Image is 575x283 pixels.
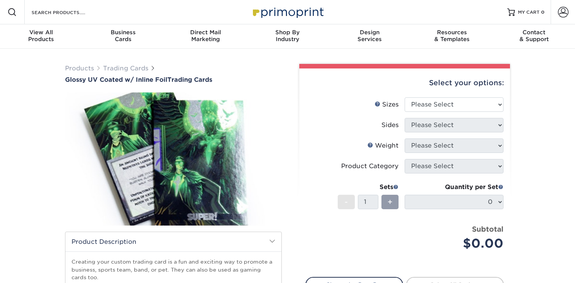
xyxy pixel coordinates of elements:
[164,29,246,43] div: Marketing
[249,4,326,20] img: Primoprint
[375,100,399,109] div: Sizes
[103,65,148,72] a: Trading Cards
[246,24,329,49] a: Shop ByIndustry
[65,76,282,83] h1: Trading Cards
[329,24,411,49] a: DesignServices
[388,196,392,208] span: +
[164,29,246,36] span: Direct Mail
[472,225,504,233] strong: Subtotal
[541,10,545,15] span: 0
[338,183,399,192] div: Sets
[341,162,399,171] div: Product Category
[411,29,493,36] span: Resources
[329,29,411,43] div: Services
[493,24,575,49] a: Contact& Support
[65,76,167,83] span: Glossy UV Coated w/ Inline Foil
[82,29,164,36] span: Business
[82,24,164,49] a: BusinessCards
[405,183,504,192] div: Quantity per Set
[381,121,399,130] div: Sides
[82,29,164,43] div: Cards
[411,24,493,49] a: Resources& Templates
[329,29,411,36] span: Design
[65,65,94,72] a: Products
[65,232,281,251] h2: Product Description
[518,9,540,16] span: MY CART
[164,24,246,49] a: Direct MailMarketing
[31,8,105,17] input: SEARCH PRODUCTS.....
[65,84,282,234] img: Glossy UV Coated w/ Inline Foil 01
[367,141,399,150] div: Weight
[246,29,329,36] span: Shop By
[410,234,504,253] div: $0.00
[493,29,575,43] div: & Support
[65,76,282,83] a: Glossy UV Coated w/ Inline FoilTrading Cards
[411,29,493,43] div: & Templates
[493,29,575,36] span: Contact
[345,196,348,208] span: -
[305,68,504,97] div: Select your options:
[246,29,329,43] div: Industry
